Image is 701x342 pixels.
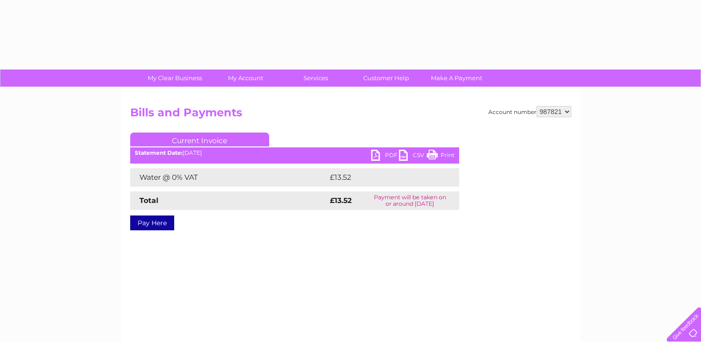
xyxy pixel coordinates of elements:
a: Services [278,70,354,87]
a: Make A Payment [418,70,495,87]
a: Pay Here [130,215,174,230]
td: £13.52 [328,168,439,187]
td: Water @ 0% VAT [130,168,328,187]
b: Statement Date: [135,149,183,156]
a: PDF [371,150,399,163]
strong: Total [139,196,158,205]
strong: £13.52 [330,196,352,205]
div: [DATE] [130,150,459,156]
a: Customer Help [348,70,424,87]
a: CSV [399,150,427,163]
a: My Account [207,70,284,87]
a: Current Invoice [130,133,269,146]
div: Account number [488,106,571,117]
h2: Bills and Payments [130,106,571,124]
a: Print [427,150,455,163]
td: Payment will be taken on or around [DATE] [361,191,459,210]
a: My Clear Business [137,70,213,87]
